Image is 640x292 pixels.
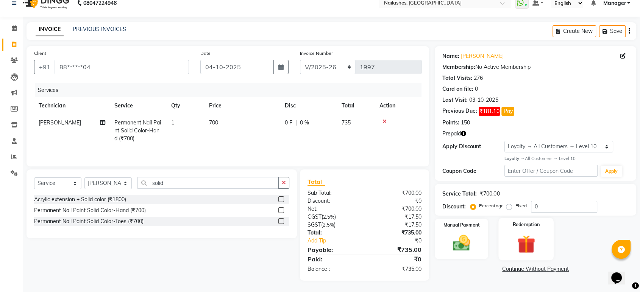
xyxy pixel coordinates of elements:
[442,190,477,198] div: Service Total:
[137,177,279,189] input: Search or Scan
[442,130,461,138] span: Prepaid
[110,97,167,114] th: Service
[34,50,46,57] label: Client
[302,213,365,221] div: ( )
[365,197,428,205] div: ₹0
[480,190,500,198] div: ₹700.00
[442,85,473,93] div: Card on file:
[36,23,64,36] a: INVOICE
[442,167,504,175] div: Coupon Code
[308,221,321,228] span: SGST
[34,196,126,203] div: Acrylic extension + Solid color (₹1800)
[553,25,596,37] button: Create New
[167,97,204,114] th: Qty
[365,245,428,254] div: ₹735.00
[302,245,365,254] div: Payable:
[442,119,459,127] div: Points:
[375,237,427,245] div: ₹0
[469,96,498,104] div: 03-10-2025
[504,156,524,161] strong: Loyalty →
[474,74,483,82] div: 276
[479,107,500,116] span: ₹181.10
[34,97,110,114] th: Technician
[365,205,428,213] div: ₹700.00
[55,60,189,74] input: Search by Name/Mobile/Email/Code
[204,97,280,114] th: Price
[442,107,477,116] div: Previous Due:
[504,165,598,177] input: Enter Offer / Coupon Code
[442,74,472,82] div: Total Visits:
[512,221,540,228] label: Redemption
[285,119,292,127] span: 0 F
[200,50,211,57] label: Date
[34,60,55,74] button: +91
[447,233,476,253] img: _cash.svg
[342,119,351,126] span: 735
[365,221,428,229] div: ₹17.50
[302,229,365,237] div: Total:
[300,119,309,127] span: 0 %
[302,265,365,273] div: Balance :
[365,213,428,221] div: ₹17.50
[300,50,333,57] label: Invoice Number
[302,255,365,264] div: Paid:
[511,233,541,255] img: _gift.svg
[73,26,126,33] a: PREVIOUS INVOICES
[39,119,81,126] span: [PERSON_NAME]
[375,97,421,114] th: Action
[323,222,334,228] span: 2.5%
[365,265,428,273] div: ₹735.00
[443,222,480,228] label: Manual Payment
[302,221,365,229] div: ( )
[171,119,174,126] span: 1
[442,203,466,211] div: Discount:
[442,52,459,60] div: Name:
[442,96,468,104] div: Last Visit:
[302,205,365,213] div: Net:
[442,143,504,151] div: Apply Discount
[504,155,629,162] div: All Customers → Level 10
[308,178,325,186] span: Total
[442,63,475,71] div: Membership:
[461,52,503,60] a: [PERSON_NAME]
[302,189,365,197] div: Sub Total:
[515,202,526,209] label: Fixed
[479,202,503,209] label: Percentage
[501,107,514,116] button: Pay
[436,265,635,273] a: Continue Without Payment
[209,119,218,126] span: 700
[34,207,146,214] div: Permanent Nail Paint Solid Color-Hand (₹700)
[323,214,334,220] span: 2.5%
[475,85,478,93] div: 0
[601,166,622,177] button: Apply
[442,63,629,71] div: No Active Membership
[365,229,428,237] div: ₹735.00
[114,119,161,142] span: Permanent Nail Paint Solid Color-Hand (₹700)
[365,189,428,197] div: ₹700.00
[461,119,470,127] div: 150
[599,25,626,37] button: Save
[302,237,375,245] a: Add Tip
[302,197,365,205] div: Discount:
[337,97,375,114] th: Total
[280,97,337,114] th: Disc
[35,83,427,97] div: Services
[308,213,322,220] span: CGST
[608,262,632,284] iframe: chat widget
[365,255,428,264] div: ₹0
[295,119,297,127] span: |
[34,217,144,225] div: Permanent Nail Paint Solid Color-Toes (₹700)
